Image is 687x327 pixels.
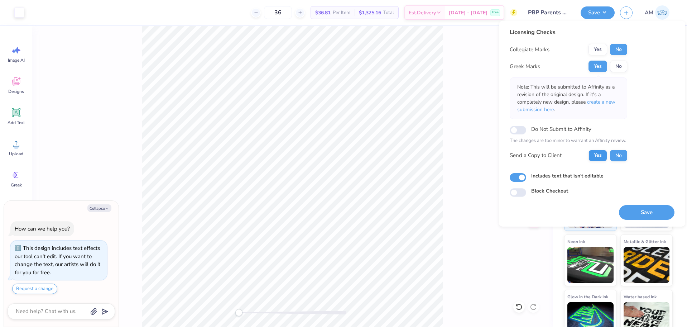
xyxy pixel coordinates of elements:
[588,61,607,72] button: Yes
[581,6,615,19] button: Save
[8,57,25,63] span: Image AI
[523,5,575,20] input: Untitled Design
[333,9,350,16] span: Per Item
[409,9,436,16] span: Est. Delivery
[383,9,394,16] span: Total
[510,151,562,160] div: Send a Copy to Client
[492,10,499,15] span: Free
[624,238,666,245] span: Metallic & Glitter Ink
[567,247,614,283] img: Neon Ink
[359,9,381,16] span: $1,325.16
[11,182,22,188] span: Greek
[8,89,24,94] span: Designs
[567,293,608,300] span: Glow in the Dark Ink
[235,309,242,316] div: Accessibility label
[610,150,627,161] button: No
[610,44,627,55] button: No
[517,83,620,113] p: Note: This will be submitted to Affinity as a revision of the original design. If it's a complete...
[531,172,604,180] label: Includes text that isn't editable
[15,245,100,276] div: This design includes text effects our tool can't edit. If you want to change the text, our artist...
[531,124,591,134] label: Do Not Submit to Affinity
[87,204,111,212] button: Collapse
[588,150,607,161] button: Yes
[510,62,540,71] div: Greek Marks
[510,46,549,54] div: Collegiate Marks
[15,225,70,232] div: How can we help you?
[8,120,25,125] span: Add Text
[531,187,568,195] label: Block Checkout
[619,205,674,220] button: Save
[610,61,627,72] button: No
[510,28,627,37] div: Licensing Checks
[12,284,57,294] button: Request a change
[642,5,673,20] a: AM
[588,44,607,55] button: Yes
[624,247,670,283] img: Metallic & Glitter Ink
[567,238,585,245] span: Neon Ink
[9,151,23,157] span: Upload
[315,9,331,16] span: $36.81
[264,6,292,19] input: – –
[624,293,657,300] span: Water based Ink
[645,9,653,17] span: AM
[449,9,487,16] span: [DATE] - [DATE]
[655,5,669,20] img: Arvi Mikhail Parcero
[510,137,627,144] p: The changes are too minor to warrant an Affinity review.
